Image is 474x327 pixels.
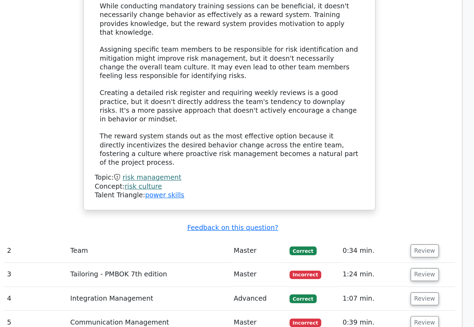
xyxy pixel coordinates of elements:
td: Master [238,243,284,263]
td: 2 [49,243,102,263]
td: Communication Management [102,303,238,323]
span: Incorrect [287,270,314,277]
td: Master [238,303,284,323]
button: Review [388,308,411,318]
td: 0:39 min. [328,303,385,323]
a: risk culture [150,196,181,203]
div: Topic: [125,189,349,196]
td: Team [102,243,238,263]
button: Review [388,288,411,299]
td: Advanced [238,283,284,303]
td: Integration Management [102,283,238,303]
button: Review [388,248,411,259]
td: 0:34 min. [328,243,385,263]
a: Feedback on this question? [202,231,278,237]
div: Concept: [125,196,349,204]
td: Tailoring - PMBOK 7th edition [102,263,238,283]
span: Incorrect [287,310,314,317]
td: Master [238,263,284,283]
a: power skills [167,204,200,210]
td: 4 [49,283,102,303]
button: Review [388,268,411,278]
div: Talent Triangle: [125,189,349,210]
a: risk management [148,189,197,196]
span: Correct [287,290,310,296]
td: 3 [49,263,102,283]
td: 5 [49,303,102,323]
span: Correct [287,250,310,257]
td: 1:24 min. [328,263,385,283]
td: 1:07 min. [328,283,385,303]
